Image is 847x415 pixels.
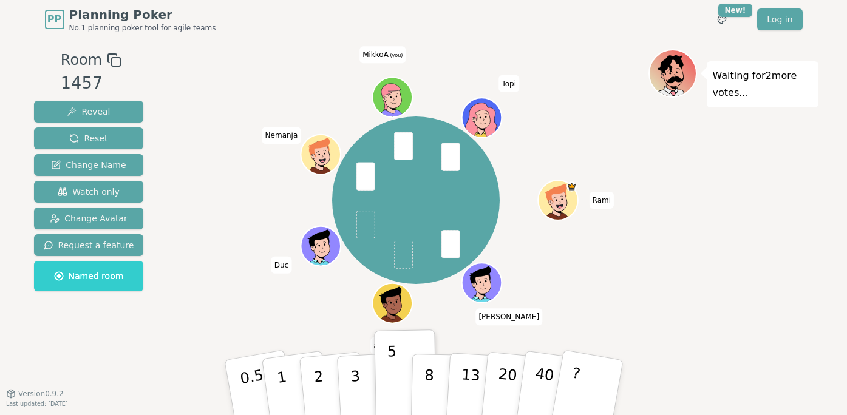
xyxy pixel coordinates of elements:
p: 5 [387,343,397,408]
span: No.1 planning poker tool for agile teams [69,23,216,33]
button: Version0.9.2 [6,389,64,399]
span: Click to change your name [262,127,301,144]
button: Watch only [34,181,144,203]
span: Change Avatar [50,212,128,224]
button: Request a feature [34,234,144,256]
div: 1457 [61,71,121,96]
a: PPPlanning PokerNo.1 planning poker tool for agile teams [45,6,216,33]
span: Click to change your name [370,337,395,354]
span: Change Name [51,159,126,171]
button: Reset [34,127,144,149]
button: Click to change your avatar [373,79,411,116]
p: Waiting for 2 more votes... [713,67,812,101]
span: Reveal [67,106,110,118]
button: Change Avatar [34,207,144,229]
span: Named room [54,270,124,282]
span: Planning Poker [69,6,216,23]
span: Rami is the host [566,181,576,191]
span: Reset [69,132,107,144]
a: Log in [757,8,802,30]
span: Click to change your name [475,308,542,325]
button: Change Name [34,154,144,176]
div: New! [718,4,753,17]
span: (you) [389,53,403,58]
span: Watch only [58,186,120,198]
button: Reveal [34,101,144,123]
button: Named room [34,261,144,291]
span: Click to change your name [498,75,519,92]
span: Last updated: [DATE] [6,400,68,407]
button: New! [711,8,733,30]
span: Click to change your name [590,192,614,209]
span: Click to change your name [359,46,406,63]
span: PP [47,12,61,27]
span: Click to change your name [271,257,291,274]
span: Version 0.9.2 [18,389,64,399]
span: Request a feature [44,239,134,251]
span: Room [61,49,102,71]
